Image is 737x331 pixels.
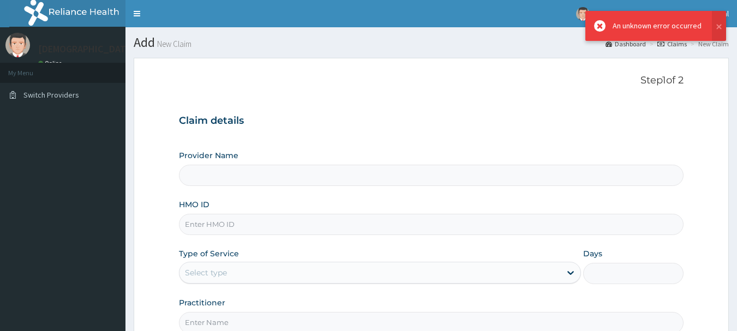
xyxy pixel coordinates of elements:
[583,248,602,259] label: Days
[179,115,684,127] h3: Claim details
[688,39,729,49] li: New Claim
[5,33,30,57] img: User Image
[155,40,191,48] small: New Claim
[179,214,684,235] input: Enter HMO ID
[576,7,590,21] img: User Image
[179,248,239,259] label: Type of Service
[179,297,225,308] label: Practitioner
[596,9,729,19] span: [DEMOGRAPHIC_DATA] specialist hospital
[134,35,729,50] h1: Add
[179,199,209,210] label: HMO ID
[38,59,64,67] a: Online
[38,44,215,54] p: [DEMOGRAPHIC_DATA] specialist hospital
[185,267,227,278] div: Select type
[606,39,646,49] a: Dashboard
[657,39,687,49] a: Claims
[179,150,238,161] label: Provider Name
[23,90,79,100] span: Switch Providers
[613,20,702,32] div: An unknown error occurred
[179,75,684,87] p: Step 1 of 2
